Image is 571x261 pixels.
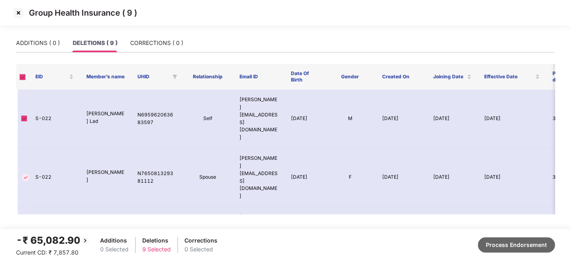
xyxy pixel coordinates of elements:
[184,245,217,254] div: 0 Selected
[29,64,80,90] th: EID
[233,90,284,148] td: [PERSON_NAME][EMAIL_ADDRESS][DOMAIN_NAME]
[375,90,426,148] td: [DATE]
[182,64,233,90] th: Relationship
[29,8,137,18] p: Group Health Insurance ( 9 )
[427,148,478,207] td: [DATE]
[80,64,131,90] th: Member’s name
[324,148,375,207] td: F
[73,39,117,47] div: DELETIONS ( 9 )
[478,90,546,148] td: [DATE]
[284,90,324,148] td: [DATE]
[284,148,324,207] td: [DATE]
[478,64,546,90] th: Effective Date
[375,148,426,207] td: [DATE]
[142,236,171,245] div: Deletions
[130,39,183,47] div: CORRECTIONS ( 0 )
[433,73,465,80] span: Joining Date
[21,173,31,182] img: svg+xml;base64,PHN2ZyBpZD0iVGljay0zMngzMiIgeG1sbnM9Imh0dHA6Ly93d3cudzMub3JnLzIwMDAvc3ZnIiB3aWR0aD...
[375,64,426,90] th: Created On
[86,169,125,184] p: [PERSON_NAME]
[427,64,478,90] th: Joining Date
[233,64,284,90] th: Email ID
[233,148,284,207] td: [PERSON_NAME][EMAIL_ADDRESS][DOMAIN_NAME]
[182,90,233,148] td: Self
[478,148,546,207] td: [DATE]
[29,90,80,148] td: S-022
[29,148,80,207] td: S-022
[324,90,375,148] td: M
[12,6,25,19] img: svg+xml;base64,PHN2ZyBpZD0iQ3Jvc3MtMzJ4MzIiIHhtbG5zPSJodHRwOi8vd3d3LnczLm9yZy8yMDAwL3N2ZyIgd2lkdG...
[184,236,217,245] div: Corrections
[172,74,177,79] span: filter
[16,249,78,256] span: Current CD: ₹ 7,857.80
[80,236,90,245] img: svg+xml;base64,PHN2ZyBpZD0iQmFjay0yMHgyMCIgeG1sbnM9Imh0dHA6Ly93d3cudzMub3JnLzIwMDAvc3ZnIiB3aWR0aD...
[142,245,171,254] div: 9 Selected
[484,73,534,80] span: Effective Date
[16,39,60,47] div: ADDITIONS ( 0 )
[182,148,233,207] td: Spouse
[137,73,169,80] span: UHID
[284,64,324,90] th: Date Of Birth
[171,72,179,82] span: filter
[86,110,125,125] p: [PERSON_NAME] Lad
[131,90,182,148] td: N695962063683597
[324,64,375,90] th: Gender
[131,148,182,207] td: N765081329381112
[35,73,68,80] span: EID
[100,236,129,245] div: Additions
[427,90,478,148] td: [DATE]
[16,233,90,248] div: -₹ 65,082.90
[478,237,555,253] button: Process Endorsement
[100,245,129,254] div: 0 Selected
